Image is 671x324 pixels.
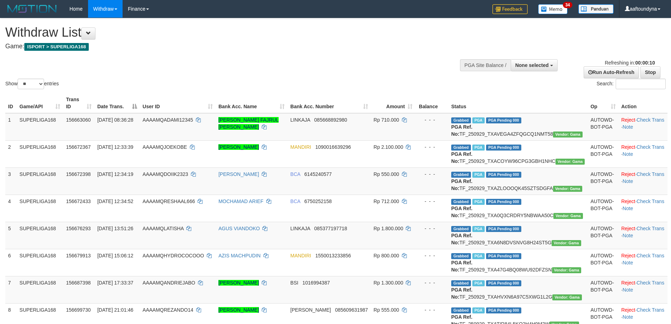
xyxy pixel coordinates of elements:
[290,144,311,150] span: MANDIRI
[374,198,399,204] span: Rp 712.000
[418,198,446,205] div: - - -
[97,144,133,150] span: [DATE] 12:33:39
[374,226,403,231] span: Rp 1.800.000
[218,253,261,258] a: AZIS MACHPUDIN
[18,79,44,89] select: Showentries
[94,93,140,113] th: Date Trans.: activate to sort column descending
[303,280,330,286] span: Copy 1016994387 to clipboard
[418,116,446,123] div: - - -
[451,287,472,300] b: PGA Ref. No:
[451,280,471,286] span: Grabbed
[472,145,485,151] span: Marked by aafsengchandara
[636,117,664,123] a: Check Trans
[451,206,472,218] b: PGA Ref. No:
[143,226,184,231] span: AAAAMQLATISHA
[5,25,440,39] h1: Withdraw List
[472,199,485,205] span: Marked by aafsoycanthlai
[97,226,133,231] span: [DATE] 13:51:26
[374,171,399,177] span: Rp 550.000
[451,199,471,205] span: Grabbed
[451,233,472,245] b: PGA Ref. No:
[418,306,446,313] div: - - -
[143,198,195,204] span: AAAAMQRESHAAL666
[588,222,618,249] td: AUTOWD-BOT-PGA
[619,276,667,303] td: · ·
[451,253,471,259] span: Grabbed
[448,93,588,113] th: Status
[418,171,446,178] div: - - -
[555,159,585,165] span: Vendor URL: https://trx31.1velocity.biz
[636,144,664,150] a: Check Trans
[616,79,666,89] input: Search:
[472,307,485,313] span: Marked by aafchhiseyha
[24,43,89,51] span: ISPORT > SUPERLIGA168
[636,226,664,231] a: Check Trans
[623,124,633,130] a: Note
[563,2,572,8] span: 34
[621,226,635,231] a: Reject
[143,280,195,286] span: AAAAMQANDRIEJABO
[290,171,300,177] span: BCA
[515,62,549,68] span: None selected
[553,213,583,219] span: Vendor URL: https://trx31.1velocity.biz
[17,222,63,249] td: SUPERLIGA168
[448,195,588,222] td: TF_250929_TXA0Q3CRDRY5NBWAA50C
[418,143,446,151] div: - - -
[448,249,588,276] td: TF_250929_TXA47G4BQ08WU92DFZSN
[218,171,259,177] a: [PERSON_NAME]
[486,172,521,178] span: PGA Pending
[218,307,259,313] a: [PERSON_NAME]
[290,226,310,231] span: LINKAJA
[290,280,298,286] span: BSI
[448,276,588,303] td: TF_250929_TXAHVXN6A97C5XWG1L2G
[486,307,521,313] span: PGA Pending
[472,226,485,232] span: Marked by aafsoycanthlai
[588,140,618,167] td: AUTOWD-BOT-PGA
[290,307,331,313] span: [PERSON_NAME]
[451,178,472,191] b: PGA Ref. No:
[63,93,94,113] th: Trans ID: activate to sort column ascending
[486,117,521,123] span: PGA Pending
[66,117,91,123] span: 156663060
[621,144,635,150] a: Reject
[218,198,263,204] a: MOCHAMAD ARIEF
[623,233,633,238] a: Note
[17,93,63,113] th: Game/API: activate to sort column ascending
[623,178,633,184] a: Note
[619,249,667,276] td: · ·
[588,93,618,113] th: Op: activate to sort column ascending
[451,260,472,273] b: PGA Ref. No:
[66,307,91,313] span: 156699730
[5,93,17,113] th: ID
[623,151,633,157] a: Note
[451,172,471,178] span: Grabbed
[5,195,17,222] td: 4
[588,195,618,222] td: AUTOWD-BOT-PGA
[472,253,485,259] span: Marked by aafsengchandara
[553,186,583,192] span: Vendor URL: https://trx31.1velocity.biz
[486,253,521,259] span: PGA Pending
[218,144,259,150] a: [PERSON_NAME]
[314,226,347,231] span: Copy 085377197718 to clipboard
[5,79,59,89] label: Show entries
[619,140,667,167] td: · ·
[472,172,485,178] span: Marked by aafsoycanthlai
[588,113,618,141] td: AUTOWD-BOT-PGA
[451,151,472,164] b: PGA Ref. No:
[472,280,485,286] span: Marked by aafsoycanthlai
[492,4,528,14] img: Feedback.jpg
[17,140,63,167] td: SUPERLIGA168
[97,253,133,258] span: [DATE] 15:06:12
[619,195,667,222] td: · ·
[97,307,133,313] span: [DATE] 21:01:46
[511,59,558,71] button: None selected
[448,167,588,195] td: TF_250929_TXAZLOOOQK45SZTSDGFA
[584,66,639,78] a: Run Auto-Refresh
[621,307,635,313] a: Reject
[623,287,633,293] a: Note
[636,280,664,286] a: Check Trans
[451,307,471,313] span: Grabbed
[374,253,399,258] span: Rp 800.000
[315,253,351,258] span: Copy 1550013233856 to clipboard
[5,167,17,195] td: 3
